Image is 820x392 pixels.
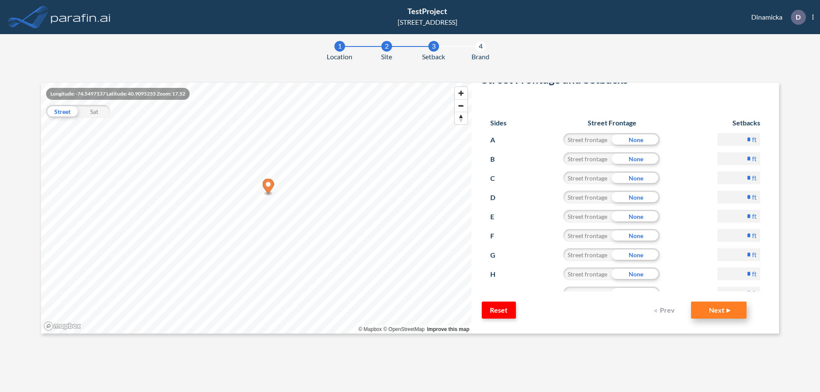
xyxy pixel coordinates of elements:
[358,326,382,332] a: Mapbox
[563,133,612,146] div: Street frontage
[490,191,506,204] p: D
[612,210,660,223] div: None
[46,105,78,118] div: Street
[752,270,757,278] label: ft
[490,133,506,147] p: A
[475,41,486,52] div: 4
[752,250,757,259] label: ft
[563,248,612,261] div: Street frontage
[407,6,447,16] span: TestProject
[563,229,612,242] div: Street frontage
[752,231,757,240] label: ft
[44,321,81,331] a: Mapbox homepage
[612,171,660,184] div: None
[612,191,660,203] div: None
[752,289,757,297] label: ft
[563,210,612,223] div: Street frontage
[563,152,612,165] div: Street frontage
[490,171,506,185] p: C
[612,152,660,165] div: None
[717,119,760,127] h6: Setbacks
[752,193,757,201] label: ft
[427,326,469,332] a: Improve this map
[398,17,457,27] div: [STREET_ADDRESS]
[563,191,612,203] div: Street frontage
[648,302,682,319] button: Prev
[327,52,352,62] span: Location
[612,133,660,146] div: None
[612,229,660,242] div: None
[41,83,471,334] canvas: Map
[471,52,489,62] span: Brand
[381,41,392,52] div: 2
[490,248,506,262] p: G
[490,267,506,281] p: H
[381,52,392,62] span: Site
[752,154,757,163] label: ft
[490,152,506,166] p: B
[563,171,612,184] div: Street frontage
[263,179,274,196] div: Map marker
[691,302,747,319] button: Next
[490,229,506,243] p: F
[752,135,757,144] label: ft
[422,52,445,62] span: Setback
[612,287,660,299] div: None
[612,248,660,261] div: None
[752,212,757,221] label: ft
[752,174,757,182] label: ft
[455,100,467,112] span: Zoom out
[383,326,425,332] a: OpenStreetMap
[46,88,190,100] div: Longitude: -74.5497137 Latitude: 40.9095255 Zoom: 17.52
[334,41,345,52] div: 1
[482,302,516,319] button: Reset
[490,210,506,224] p: E
[49,9,112,26] img: logo
[738,10,814,25] div: Dinamicka
[455,112,467,124] button: Reset bearing to north
[455,87,467,99] button: Zoom in
[455,99,467,112] button: Zoom out
[796,13,801,21] p: D
[612,267,660,280] div: None
[490,287,506,300] p: I
[490,119,507,127] h6: Sides
[78,105,110,118] div: Sat
[555,119,668,127] h6: Street Frontage
[563,267,612,280] div: Street frontage
[428,41,439,52] div: 3
[563,287,612,299] div: Street frontage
